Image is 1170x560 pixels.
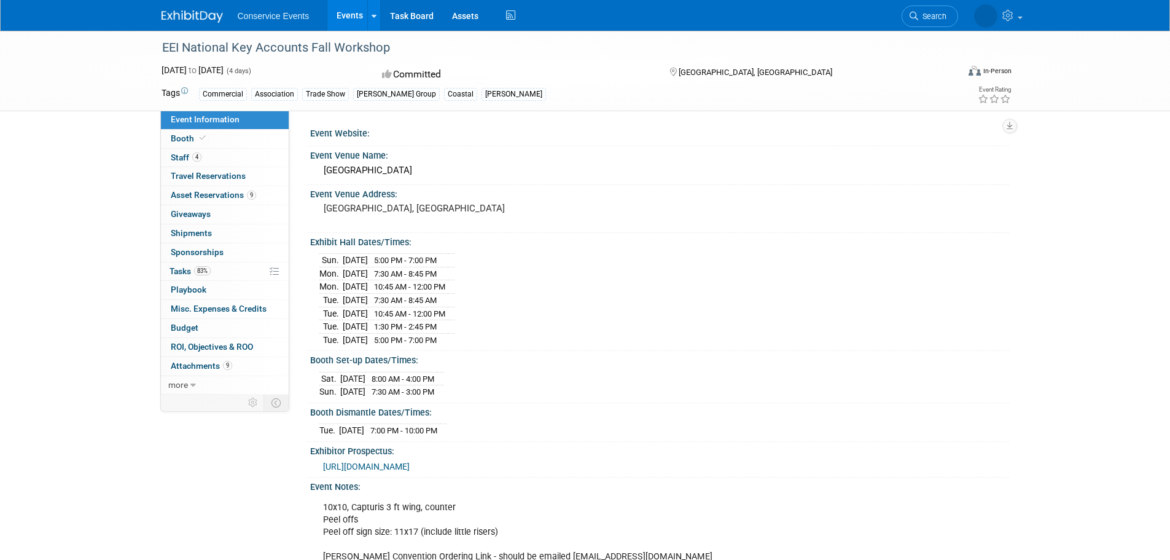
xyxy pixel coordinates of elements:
span: Budget [171,323,198,333]
div: EEI National Key Accounts Fall Workshop [158,37,940,59]
span: Playbook [171,285,206,294]
a: Budget [161,319,289,337]
td: Toggle Event Tabs [263,395,289,411]
div: [GEOGRAPHIC_DATA] [319,161,1000,180]
img: Monica Barnson [974,4,997,28]
td: [DATE] [343,307,368,320]
a: Booth [161,130,289,148]
td: [DATE] [343,280,368,294]
td: [DATE] [340,385,365,398]
span: ROI, Objectives & ROO [171,342,253,352]
span: 83% [194,266,211,275]
a: [URL][DOMAIN_NAME] [323,462,410,471]
td: [DATE] [339,424,364,437]
td: [DATE] [343,320,368,334]
div: Event Venue Name: [310,146,1009,162]
div: [PERSON_NAME] [482,88,546,101]
td: Tue. [319,294,343,307]
span: [DATE] [DATE] [162,65,224,75]
span: Asset Reservations [171,190,256,200]
a: ROI, Objectives & ROO [161,338,289,357]
span: Search [918,12,946,21]
a: Giveaways [161,205,289,224]
span: 4 [192,152,201,162]
td: Tags [162,87,188,101]
span: Travel Reservations [171,171,246,181]
div: In-Person [983,66,1012,76]
td: Tue. [319,307,343,320]
a: Shipments [161,224,289,243]
td: Tue. [319,424,339,437]
span: Giveaways [171,209,211,219]
td: Tue. [319,320,343,334]
td: Personalize Event Tab Strip [243,395,264,411]
div: Event Rating [978,87,1011,93]
span: Misc. Expenses & Credits [171,304,267,314]
a: Attachments9 [161,357,289,376]
span: 9 [247,191,256,200]
span: 7:00 PM - 10:00 PM [370,426,437,435]
div: Commercial [199,88,247,101]
span: (4 days) [225,67,251,75]
span: Event Information [171,114,240,124]
span: 9 [223,361,232,370]
span: 8:00 AM - 4:00 PM [372,374,434,384]
div: Event Notes: [310,478,1009,493]
td: [DATE] [343,267,368,280]
a: Staff4 [161,149,289,167]
td: [DATE] [343,333,368,346]
img: ExhibitDay [162,10,223,23]
div: Exhibit Hall Dates/Times: [310,233,1009,248]
a: Asset Reservations9 [161,186,289,205]
td: [DATE] [343,254,368,267]
span: to [187,65,198,75]
i: Booth reservation complete [200,135,206,141]
td: Sun. [319,254,343,267]
a: Search [902,6,958,27]
span: [GEOGRAPHIC_DATA], [GEOGRAPHIC_DATA] [679,68,832,77]
img: Format-Inperson.png [969,66,981,76]
div: Event Venue Address: [310,185,1009,200]
td: [DATE] [343,294,368,307]
span: 1:30 PM - 2:45 PM [374,322,437,331]
a: Event Information [161,111,289,129]
a: more [161,376,289,395]
span: more [168,380,188,390]
span: 10:45 AM - 12:00 PM [374,282,445,291]
div: Exhibitor Prospectus: [310,442,1009,457]
td: Mon. [319,267,343,280]
span: Staff [171,152,201,162]
div: Booth Set-up Dates/Times: [310,351,1009,366]
a: Sponsorships [161,243,289,262]
div: Committed [378,64,650,85]
div: Event Website: [310,124,1009,140]
span: Shipments [171,228,212,238]
a: Travel Reservations [161,167,289,186]
span: 5:00 PM - 7:00 PM [374,336,437,345]
div: Trade Show [302,88,349,101]
span: 7:30 AM - 3:00 PM [372,387,434,396]
a: Misc. Expenses & Credits [161,300,289,318]
span: 7:30 AM - 8:45 AM [374,296,437,305]
div: Coastal [444,88,477,101]
div: Booth Dismantle Dates/Times: [310,403,1009,419]
div: [PERSON_NAME] Group [353,88,440,101]
a: Tasks83% [161,262,289,281]
span: 5:00 PM - 7:00 PM [374,256,437,265]
td: Mon. [319,280,343,294]
span: 7:30 AM - 8:45 PM [374,269,437,278]
div: Association [251,88,298,101]
span: Booth [171,133,208,143]
span: Conservice Events [238,11,310,21]
td: [DATE] [340,372,365,385]
td: Sat. [319,372,340,385]
a: Playbook [161,281,289,299]
td: Sun. [319,385,340,398]
span: Tasks [170,266,211,276]
td: Tue. [319,333,343,346]
span: Attachments [171,361,232,371]
div: Event Format [886,64,1012,82]
span: 10:45 AM - 12:00 PM [374,309,445,318]
span: Sponsorships [171,247,224,257]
